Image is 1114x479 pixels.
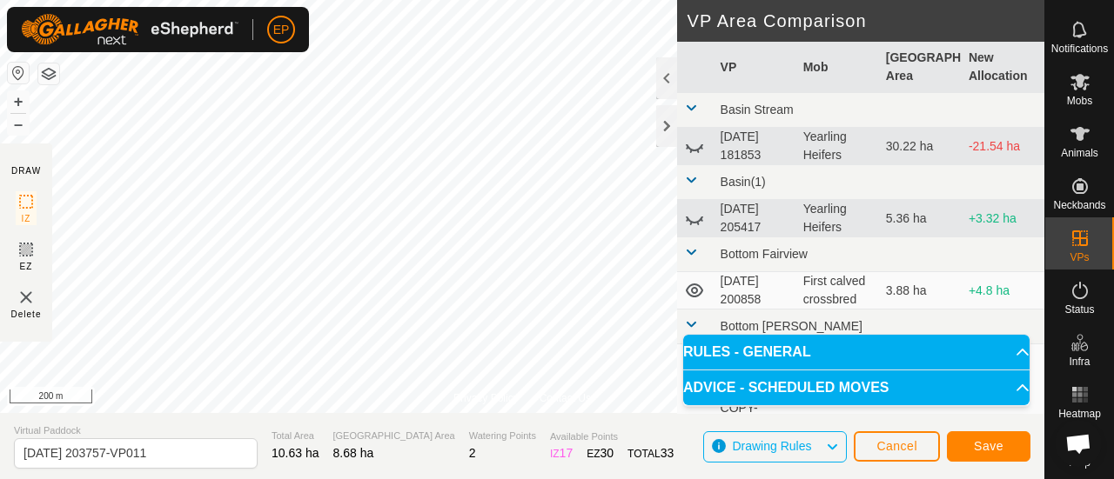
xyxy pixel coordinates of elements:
th: New Allocation [962,42,1044,93]
td: [DATE] 205417 [714,200,796,237]
span: IZ [22,212,31,225]
a: Privacy Policy [453,390,519,406]
td: 5.36 ha [879,200,962,237]
td: +3.32 ha [962,200,1044,237]
img: Gallagher Logo [21,14,238,45]
span: 17 [560,446,574,460]
span: EZ [20,260,33,273]
span: Notifications [1051,43,1108,54]
th: VP [714,42,796,93]
td: -21.54 ha [962,128,1044,165]
div: DRAW [11,164,41,177]
span: Drawing Rules [732,439,811,453]
span: Heatmap [1058,409,1101,419]
a: Contact Us [540,390,591,406]
span: Bottom [PERSON_NAME] [721,319,862,333]
span: 33 [661,446,674,460]
button: Cancel [854,431,940,462]
span: RULES - GENERAL [683,345,811,359]
button: Save [947,431,1030,462]
span: Watering Points [469,429,536,443]
button: + [8,91,29,112]
p-accordion-header: RULES - GENERAL [683,335,1030,369]
span: EP [273,21,290,39]
div: Yearling Heifers [803,128,872,164]
td: 30.22 ha [879,128,962,165]
span: Mobs [1067,96,1092,106]
span: [GEOGRAPHIC_DATA] Area [333,429,455,443]
td: [DATE] 181853 [714,128,796,165]
div: Open chat [1055,420,1102,467]
th: Mob [796,42,879,93]
button: – [8,114,29,135]
span: 8.68 ha [333,446,374,460]
span: Save [974,439,1003,453]
span: Bottom Fairview [721,247,808,261]
div: EZ [587,444,614,462]
div: TOTAL [627,444,674,462]
p-accordion-header: ADVICE - SCHEDULED MOVES [683,370,1030,405]
span: Virtual Paddock [14,423,258,438]
td: [DATE] 200858 [714,272,796,309]
span: Help [1069,457,1091,468]
a: Help [1045,426,1114,475]
div: Yearling Heifers [803,200,872,236]
span: VPs [1070,252,1089,263]
th: [GEOGRAPHIC_DATA] Area [879,42,962,93]
button: Map Layers [38,63,59,84]
span: Animals [1061,148,1098,158]
td: 3.88 ha [879,272,962,309]
span: Cancel [876,439,917,453]
span: 2 [469,446,476,460]
div: IZ [550,444,573,462]
span: 10.63 ha [272,446,319,460]
span: 30 [601,446,614,460]
span: Available Points [550,429,674,444]
button: Reset Map [8,63,29,83]
td: +4.8 ha [962,272,1044,309]
span: Basin(1) [721,175,766,189]
div: First calved crossbred [803,272,872,309]
img: VP [16,287,37,308]
span: Basin Stream [721,103,794,116]
span: Status [1064,304,1094,315]
span: Total Area [272,429,319,443]
span: Delete [11,308,42,321]
h2: VP Area Comparison [688,10,1044,31]
span: Infra [1069,356,1090,367]
span: ADVICE - SCHEDULED MOVES [683,381,889,395]
span: Neckbands [1053,200,1105,210]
